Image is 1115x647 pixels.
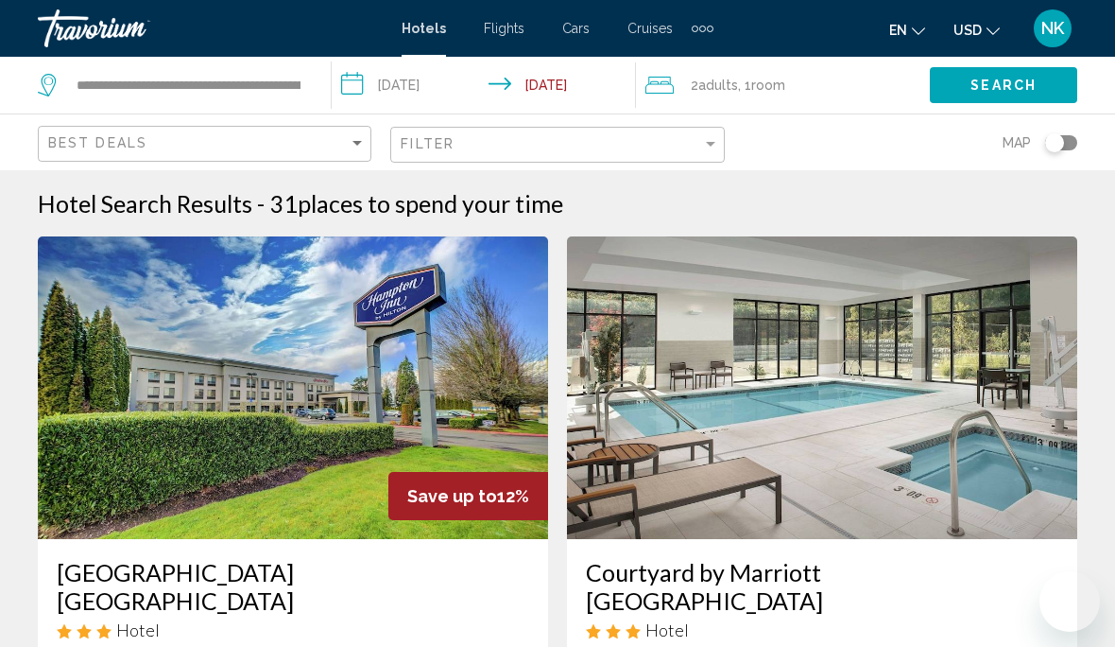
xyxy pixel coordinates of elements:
h1: Hotel Search Results [38,189,252,218]
button: Check-in date: Aug 17, 2025 Check-out date: Aug 18, 2025 [332,57,635,114]
span: USD [953,23,982,38]
span: NK [1041,19,1064,38]
button: Change language [889,16,925,44]
div: 3 star Hotel [586,620,1058,640]
button: Filter [390,126,724,165]
span: - [257,189,265,218]
button: Toggle map [1031,134,1077,151]
mat-select: Sort by [48,136,366,152]
span: Save up to [407,486,497,506]
span: Filter [401,136,455,151]
span: Hotel [645,620,689,640]
span: Best Deals [48,135,147,150]
span: Map [1003,130,1031,156]
button: Search [930,67,1077,102]
a: Flights [484,21,524,36]
a: Cars [562,21,590,36]
span: 2 [691,72,738,98]
span: Search [970,79,1037,94]
button: User Menu [1028,9,1077,48]
span: Room [751,78,785,93]
a: Hotels [402,21,446,36]
iframe: Button to launch messaging window [1039,571,1100,632]
button: Travelers: 2 adults, 0 children [636,57,930,114]
a: Courtyard by Marriott [GEOGRAPHIC_DATA] [586,558,1058,615]
span: places to spend your time [298,189,563,218]
a: [GEOGRAPHIC_DATA] [GEOGRAPHIC_DATA] [57,558,529,615]
img: Hotel image [38,236,548,539]
div: 3 star Hotel [57,620,529,640]
img: Hotel image [567,236,1077,539]
span: , 1 [738,72,785,98]
a: Cruises [627,21,673,36]
h2: 31 [269,189,563,218]
span: Adults [698,78,738,93]
div: 12% [388,472,548,520]
button: Extra navigation items [692,13,713,44]
span: Hotel [116,620,160,640]
a: Travorium [38,9,383,47]
span: en [889,23,907,38]
button: Change currency [953,16,1000,44]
